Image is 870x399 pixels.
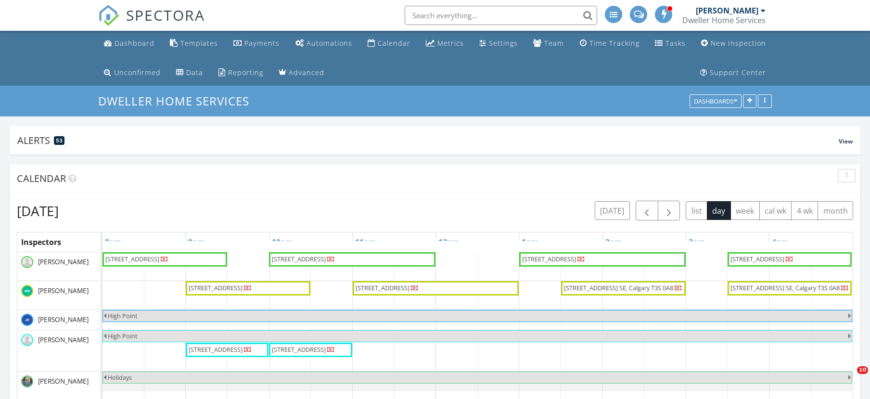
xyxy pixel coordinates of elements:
span: 53 [56,137,63,144]
div: Automations [307,39,352,48]
a: Reporting [215,64,267,82]
a: Team [529,35,568,52]
button: cal wk [759,201,792,220]
div: [PERSON_NAME] [696,6,758,15]
a: Advanced [275,64,328,82]
div: Tasks [665,39,686,48]
button: 4 wk [791,201,818,220]
img: default-user-f0147aede5fd5fa78ca7ade42f37bd4542148d508eef1c3d3ea960f66861d68b.jpg [21,256,33,268]
span: Holidays [108,373,132,382]
a: 10am [269,234,295,250]
div: Templates [180,39,218,48]
span: [STREET_ADDRESS] [272,255,326,263]
span: [PERSON_NAME] [36,376,90,386]
input: Search everything... [405,6,597,25]
div: Advanced [289,68,324,77]
a: 1pm [519,234,541,250]
button: week [730,201,760,220]
span: [STREET_ADDRESS] SE, Calgary T3S 0A8 [564,283,673,292]
span: High Point [108,332,138,340]
button: Dashboards [690,95,742,108]
a: Metrics [422,35,468,52]
iframe: Intercom live chat [837,366,860,389]
h2: [DATE] [17,201,59,220]
span: [STREET_ADDRESS] [356,283,409,292]
span: Calendar [17,172,66,185]
a: Unconfirmed [100,64,165,82]
span: [STREET_ADDRESS] [272,345,326,354]
span: Inspectors [21,237,61,247]
span: [STREET_ADDRESS] [105,255,159,263]
a: Dashboard [100,35,158,52]
span: [STREET_ADDRESS] [189,345,243,354]
span: High Point [108,311,138,320]
div: Metrics [437,39,464,48]
button: [DATE] [595,201,630,220]
span: [STREET_ADDRESS] [189,283,243,292]
a: 3pm [686,234,708,250]
a: Payments [230,35,283,52]
a: 9am [186,234,207,250]
a: 4pm [769,234,791,250]
a: 11am [353,234,379,250]
img: default-user-f0147aede5fd5fa78ca7ade42f37bd4542148d508eef1c3d3ea960f66861d68b.jpg [21,334,33,346]
span: SPECTORA [126,5,205,25]
span: [STREET_ADDRESS] [730,255,784,263]
span: View [839,137,853,145]
span: 10 [857,366,868,374]
a: Support Center [696,64,770,82]
span: [STREET_ADDRESS] [522,255,576,263]
img: 1.jpg [21,285,33,297]
div: Reporting [228,68,263,77]
a: Settings [475,35,522,52]
span: [PERSON_NAME] [36,335,90,345]
div: Unconfirmed [114,68,161,77]
a: New Inspection [697,35,770,52]
div: Team [544,39,564,48]
div: Calendar [378,39,410,48]
div: Data [186,68,203,77]
div: Dashboard [115,39,154,48]
button: Next day [658,201,680,220]
a: Time Tracking [576,35,643,52]
button: month [818,201,853,220]
span: [PERSON_NAME] [36,257,90,267]
div: New Inspection [711,39,766,48]
a: Data [172,64,207,82]
div: Support Center [710,68,766,77]
a: Templates [166,35,222,52]
img: 2.jpg [21,314,33,326]
div: Time Tracking [589,39,640,48]
a: Automations (Advanced) [292,35,356,52]
div: Dweller Home Services [682,15,766,25]
span: [PERSON_NAME] [36,286,90,296]
a: SPECTORA [98,13,205,33]
div: Dashboards [694,98,737,105]
a: Dweller Home Services [98,93,257,109]
a: 2pm [603,234,625,250]
a: 8am [102,234,124,250]
button: day [707,201,731,220]
span: [STREET_ADDRESS] SE, Calgary T3S 0A8 [730,283,840,292]
img: The Best Home Inspection Software - Spectora [98,5,119,26]
button: Previous day [636,201,658,220]
a: Tasks [651,35,690,52]
a: 12pm [436,234,462,250]
div: Payments [244,39,280,48]
div: Settings [489,39,518,48]
span: [PERSON_NAME] [36,315,90,324]
a: Calendar [364,35,414,52]
div: Alerts [17,134,839,147]
button: list [686,201,707,220]
img: 1623190098283.jpeg [21,375,33,387]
